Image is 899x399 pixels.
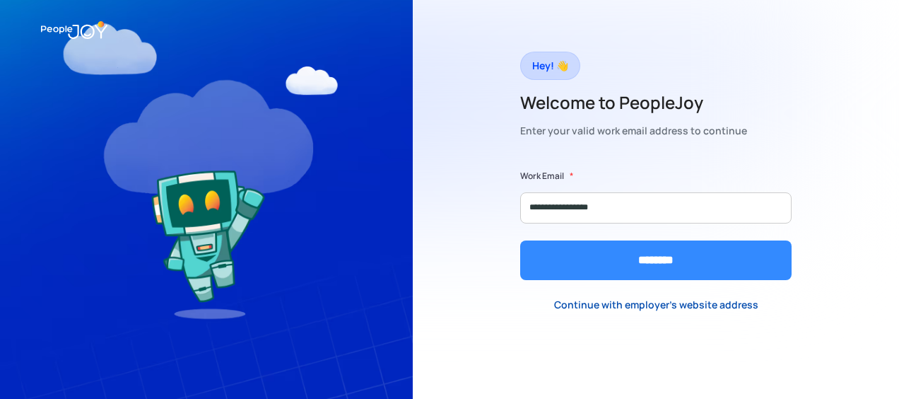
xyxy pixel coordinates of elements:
[520,169,792,280] form: Form
[543,291,770,320] a: Continue with employer's website address
[554,298,758,312] div: Continue with employer's website address
[520,121,747,141] div: Enter your valid work email address to continue
[520,169,564,183] label: Work Email
[532,56,568,76] div: Hey! 👋
[520,91,747,114] h2: Welcome to PeopleJoy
